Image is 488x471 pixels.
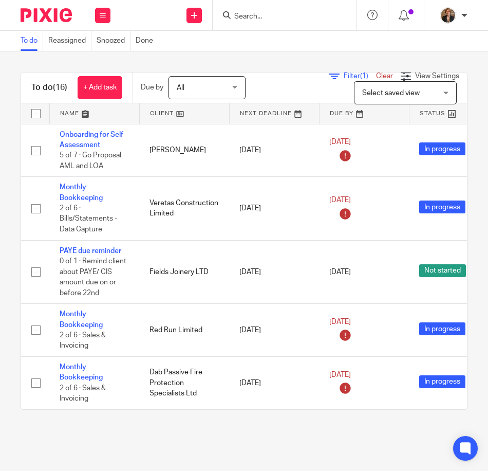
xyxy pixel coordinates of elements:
[344,73,376,80] span: Filter
[60,258,126,297] span: 0 of 1 · Remind client about PAYE/ CIS amount due on or before 22nd
[60,247,121,255] a: PAYE due reminder
[329,138,351,146] span: [DATE]
[419,201,465,213] span: In progress
[31,82,67,93] h1: To do
[229,240,319,304] td: [DATE]
[48,31,91,51] a: Reassigned
[177,84,184,92] span: All
[60,184,103,201] a: Monthly Bookkeeping
[419,264,466,277] span: Not started
[419,375,465,388] span: In progress
[415,73,459,80] span: View Settings
[139,240,229,304] td: Fields Joinery LTD
[141,82,163,93] p: Due by
[360,73,368,80] span: (1)
[139,124,229,177] td: [PERSON_NAME]
[60,364,103,381] a: Monthly Bookkeeping
[60,205,117,233] span: 2 of 6 · Bills/Statements - Data Capture
[136,31,158,51] a: Done
[60,311,103,328] a: Monthly Bookkeeping
[139,357,229,410] td: Dab Passive Fire Protection Specialists Ltd
[376,73,393,80] a: Clear
[440,7,456,24] img: WhatsApp%20Image%202025-04-23%20at%2010.20.30_16e186ec.jpg
[21,31,43,51] a: To do
[78,76,122,99] a: + Add task
[419,142,465,155] span: In progress
[60,152,121,170] span: 5 of 7 · Go Proposal AML and LOA
[229,357,319,410] td: [DATE]
[53,83,67,92] span: (16)
[139,177,229,240] td: Veretas Construction Limited
[229,177,319,240] td: [DATE]
[97,31,130,51] a: Snoozed
[329,196,351,204] span: [DATE]
[329,371,351,378] span: [DATE]
[21,8,72,22] img: Pixie
[233,12,326,22] input: Search
[362,89,420,97] span: Select saved view
[229,124,319,177] td: [DATE]
[329,318,351,325] span: [DATE]
[60,332,106,350] span: 2 of 6 · Sales & Invoicing
[229,304,319,357] td: [DATE]
[139,304,229,357] td: Red Run Limited
[60,385,106,403] span: 2 of 6 · Sales & Invoicing
[419,322,465,335] span: In progress
[60,131,123,149] a: Onboarding for Self Assessment
[329,268,351,276] span: [DATE]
